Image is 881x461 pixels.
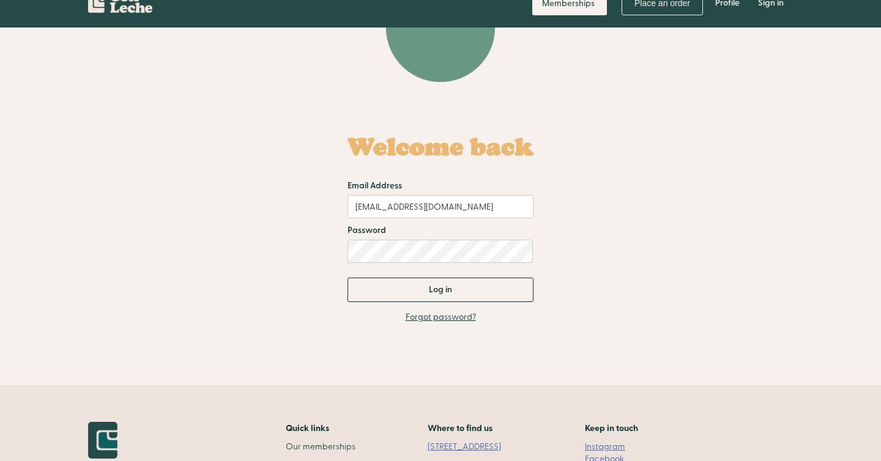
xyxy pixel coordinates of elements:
h5: Keep in touch [585,422,638,435]
a: [STREET_ADDRESS] [428,441,513,453]
a: Our memberships [286,441,355,453]
label: Password [348,224,386,237]
h2: Quick links [286,422,355,435]
label: Email Address [348,180,402,192]
a: Instagram [585,441,625,453]
form: Email Form [348,121,533,302]
h1: Welcome back [348,133,533,160]
input: Email [348,195,533,218]
input: Log in [348,278,533,302]
a: Forgot password? [406,311,476,323]
h5: Where to find us [428,422,493,435]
